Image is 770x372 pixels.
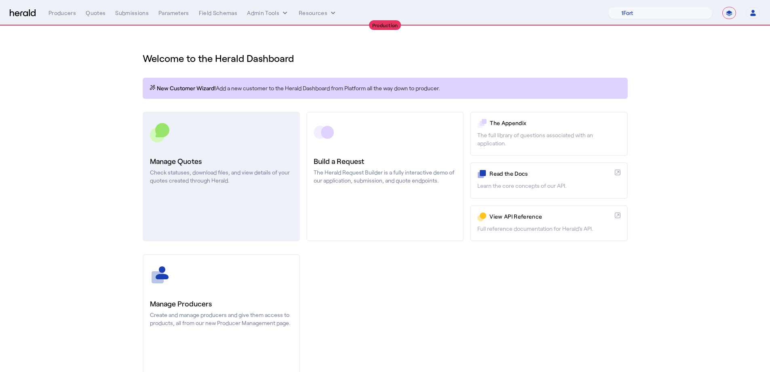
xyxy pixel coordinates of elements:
[149,84,621,92] p: Add a new customer to the Herald Dashboard from Platform all the way down to producer.
[299,9,337,17] button: Resources dropdown menu
[489,170,611,178] p: Read the Docs
[199,9,238,17] div: Field Schemas
[477,182,620,190] p: Learn the core concepts of our API.
[306,112,464,241] a: Build a RequestThe Herald Request Builder is a fully interactive demo of our application, submiss...
[158,9,189,17] div: Parameters
[150,168,293,185] p: Check statuses, download files, and view details of your quotes created through Herald.
[150,155,293,167] h3: Manage Quotes
[369,20,401,30] div: Production
[247,9,289,17] button: internal dropdown menu
[157,84,216,92] span: New Customer Wizard!
[86,9,105,17] div: Quotes
[143,112,300,241] a: Manage QuotesCheck statuses, download files, and view details of your quotes created through Herald.
[150,298,293,309] h3: Manage Producers
[150,311,293,327] p: Create and manage producers and give them access to products, all from our new Producer Managemen...
[470,112,627,156] a: The AppendixThe full library of questions associated with an application.
[470,162,627,198] a: Read the DocsLearn the core concepts of our API.
[49,9,76,17] div: Producers
[314,168,456,185] p: The Herald Request Builder is a fully interactive demo of our application, submission, and quote ...
[470,205,627,241] a: View API ReferenceFull reference documentation for Herald's API.
[10,9,36,17] img: Herald Logo
[477,131,620,147] p: The full library of questions associated with an application.
[143,52,628,65] h1: Welcome to the Herald Dashboard
[115,9,149,17] div: Submissions
[489,213,611,221] p: View API Reference
[314,155,456,167] h3: Build a Request
[477,225,620,233] p: Full reference documentation for Herald's API.
[490,119,620,127] p: The Appendix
